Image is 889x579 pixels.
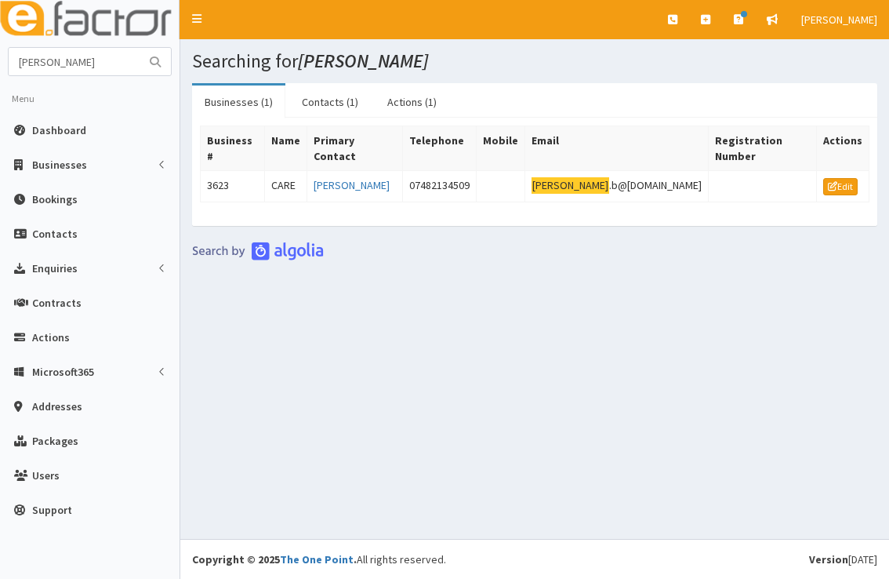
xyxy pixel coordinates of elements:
span: Microsoft365 [32,365,94,379]
td: 3623 [201,171,265,202]
span: Contracts [32,296,82,310]
a: The One Point [280,552,354,566]
td: 07482134509 [402,171,476,202]
a: Edit [823,178,858,195]
th: Registration Number [709,126,817,171]
b: Version [809,552,848,566]
th: Telephone [402,126,476,171]
a: Contacts (1) [289,86,371,118]
span: Businesses [32,158,87,172]
span: Contacts [32,227,78,241]
a: Actions (1) [375,86,449,118]
div: [DATE] [809,552,877,567]
a: [PERSON_NAME] [314,178,390,192]
mark: [PERSON_NAME] [532,177,610,194]
span: [PERSON_NAME] [801,13,877,27]
a: Businesses (1) [192,86,285,118]
h1: Searching for [192,51,877,71]
th: Mobile [476,126,524,171]
th: Name [264,126,307,171]
th: Business # [201,126,265,171]
th: Actions [816,126,869,171]
span: Packages [32,434,78,448]
span: Support [32,503,72,517]
span: Enquiries [32,261,78,275]
i: [PERSON_NAME] [298,49,428,73]
img: search-by-algolia-light-background.png [192,242,324,260]
span: Actions [32,330,70,344]
span: Bookings [32,192,78,206]
td: .b@[DOMAIN_NAME] [524,171,709,202]
th: Primary Contact [307,126,402,171]
span: Dashboard [32,123,86,137]
th: Email [524,126,709,171]
span: Users [32,468,60,482]
td: CARE [264,171,307,202]
span: Addresses [32,399,82,413]
input: Search... [9,48,140,75]
strong: Copyright © 2025 . [192,552,357,566]
footer: All rights reserved. [180,539,889,579]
